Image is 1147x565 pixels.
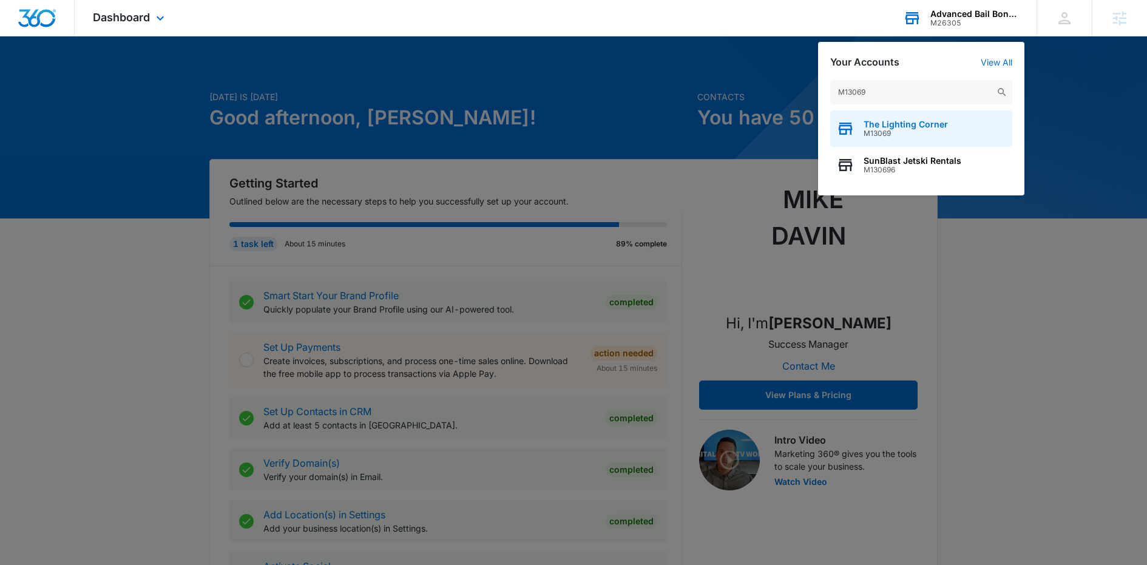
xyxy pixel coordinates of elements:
[830,80,1012,104] input: Search Accounts
[830,56,899,68] h2: Your Accounts
[93,11,150,24] span: Dashboard
[930,19,1019,27] div: account id
[864,166,961,174] span: M130696
[864,156,961,166] span: SunBlast Jetski Rentals
[930,9,1019,19] div: account name
[864,120,948,129] span: The Lighting Corner
[864,129,948,138] span: M13069
[830,147,1012,183] button: SunBlast Jetski RentalsM130696
[981,57,1012,67] a: View All
[830,110,1012,147] button: The Lighting CornerM13069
